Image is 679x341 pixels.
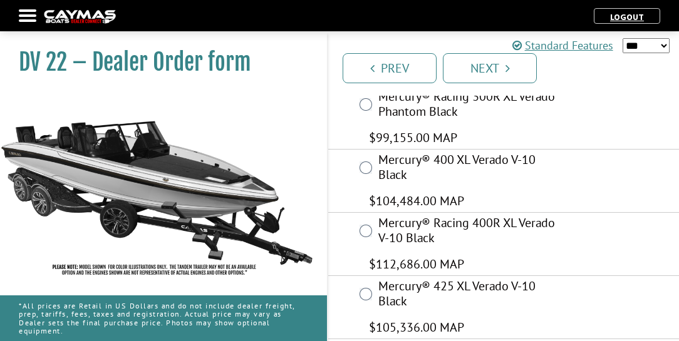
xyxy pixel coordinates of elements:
[378,89,559,122] label: Mercury® Racing 300R XL Verado Phantom Black
[19,295,308,341] p: *All prices are Retail in US Dollars and do not include dealer freight, prep, tariffs, fees, taxe...
[343,53,437,83] a: Prev
[19,48,296,76] h1: DV 22 – Dealer Order form
[378,215,559,248] label: Mercury® Racing 400R XL Verado V-10 Black
[378,152,559,185] label: Mercury® 400 XL Verado V-10 Black
[369,318,464,337] span: $105,336.00 MAP
[339,51,679,83] ul: Pagination
[443,53,537,83] a: Next
[369,128,457,147] span: $99,155.00 MAP
[369,255,464,273] span: $112,686.00 MAP
[369,191,464,210] span: $104,484.00 MAP
[604,11,650,23] a: Logout
[512,37,613,54] a: Standard Features
[378,278,559,312] label: Mercury® 425 XL Verado V-10 Black
[44,10,116,23] img: caymas-dealer-connect-2ed40d3bc7270c1d8d7ffb4b79bf05adc795679939227970def78ec6f6c03838.gif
